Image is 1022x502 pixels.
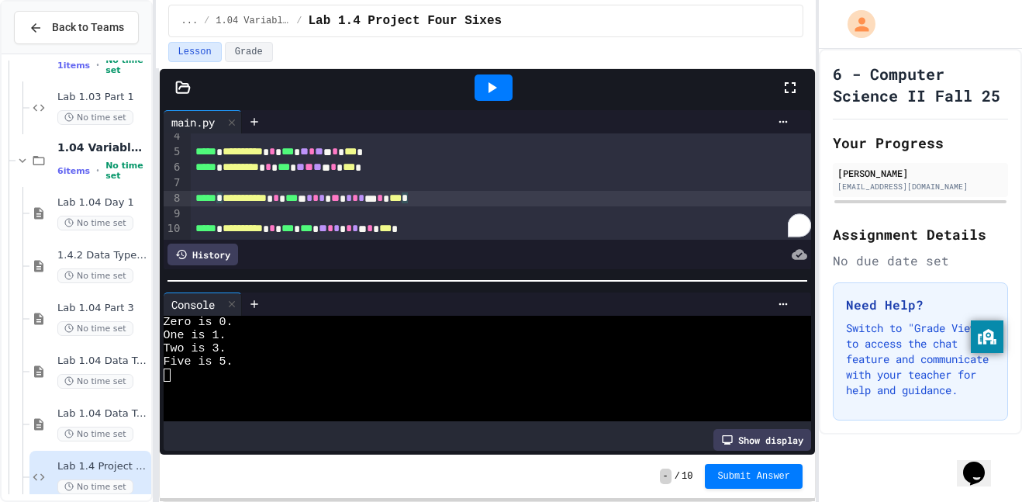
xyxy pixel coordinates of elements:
[14,11,139,44] button: Back to Teams
[52,19,124,36] span: Back to Teams
[164,329,226,342] span: One is 1.
[164,316,233,329] span: Zero is 0.
[682,470,692,483] span: 10
[164,110,242,133] div: main.py
[57,479,133,494] span: No time set
[57,110,133,125] span: No time set
[164,293,242,316] div: Console
[57,427,133,441] span: No time set
[296,15,302,27] span: /
[57,302,148,315] span: Lab 1.04 Part 3
[216,15,290,27] span: 1.04 Variables and User Input
[57,268,133,283] span: No time set
[309,12,502,30] span: Lab 1.4 Project Four Sixes
[705,464,803,489] button: Submit Answer
[164,160,183,175] div: 6
[57,355,148,368] span: Lab 1.04 Data Types Part 4
[181,15,199,27] span: ...
[831,6,879,42] div: My Account
[164,144,183,160] div: 5
[164,296,223,313] div: Console
[833,63,1008,106] h1: 6 - Computer Science II Fall 25
[57,61,90,71] span: 1 items
[57,460,148,473] span: Lab 1.4 Project Four Sixes
[164,114,223,130] div: main.py
[225,42,273,62] button: Grade
[57,140,148,154] span: 1.04 Variables and User Input
[168,42,222,62] button: Lesson
[164,221,183,237] div: 10
[167,244,238,265] div: History
[164,175,183,191] div: 7
[57,196,148,209] span: Lab 1.04 Day 1
[837,166,1003,180] div: [PERSON_NAME]
[833,251,1008,270] div: No due date set
[846,296,995,314] h3: Need Help?
[164,206,183,222] div: 9
[96,164,99,177] span: •
[191,79,813,240] div: To enrich screen reader interactions, please activate Accessibility in Grammarly extension settings
[846,320,995,398] p: Switch to "Grade View" to access the chat feature and communicate with your teacher for help and ...
[713,429,811,451] div: Show display
[164,129,183,144] div: 4
[57,407,148,421] span: Lab 1.04 Data Types Part 5
[105,161,147,181] span: No time set
[204,15,209,27] span: /
[57,249,148,262] span: 1.4.2 Data Types 2
[957,440,1006,486] iframe: chat widget
[833,132,1008,154] h2: Your Progress
[57,216,133,230] span: No time set
[57,374,133,389] span: No time set
[675,470,680,483] span: /
[837,181,1003,192] div: [EMAIL_ADDRESS][DOMAIN_NAME]
[57,91,148,104] span: Lab 1.03 Part 1
[164,355,233,369] span: Five is 5.
[57,166,90,176] span: 6 items
[57,321,133,336] span: No time set
[164,191,183,206] div: 8
[164,342,226,355] span: Two is 3.
[971,320,1003,353] button: privacy banner
[833,223,1008,245] h2: Assignment Details
[717,470,790,483] span: Submit Answer
[105,55,147,75] span: No time set
[660,469,672,484] span: -
[96,59,99,71] span: •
